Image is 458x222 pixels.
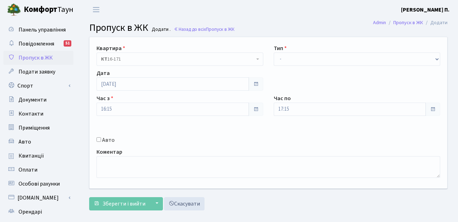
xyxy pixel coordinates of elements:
span: Орендарі [19,208,42,216]
a: Особові рахунки [3,177,73,191]
img: logo.png [7,3,21,17]
label: Час по [274,94,291,103]
span: Авто [19,138,31,146]
label: Квартира [96,44,125,53]
span: Квитанції [19,152,44,160]
a: Повідомлення51 [3,37,73,51]
span: Документи [19,96,46,104]
button: Зберегти і вийти [89,197,150,210]
span: Пропуск в ЖК [19,54,53,62]
a: Пропуск в ЖК [393,19,423,26]
a: Контакти [3,107,73,121]
span: Таун [24,4,73,16]
a: Спорт [3,79,73,93]
small: Додати . [150,27,171,33]
span: Оплати [19,166,37,174]
span: Пропуск в ЖК [89,21,148,35]
li: Додати [423,19,448,27]
span: Панель управління [19,26,66,34]
a: [PERSON_NAME] П. [401,6,450,14]
div: 51 [64,40,71,47]
label: Дата [96,69,110,77]
a: Пропуск в ЖК [3,51,73,65]
label: Авто [102,136,115,144]
a: Скасувати [164,197,205,210]
a: Панель управління [3,23,73,37]
nav: breadcrumb [363,15,458,30]
a: Орендарі [3,205,73,219]
span: Подати заявку [19,68,55,76]
a: Приміщення [3,121,73,135]
b: Комфорт [24,4,57,15]
span: Контакти [19,110,43,118]
a: Подати заявку [3,65,73,79]
button: Переключити навігацію [87,4,105,15]
a: Авто [3,135,73,149]
label: Тип [274,44,287,53]
a: Квитанції [3,149,73,163]
label: Час з [96,94,113,103]
span: Пропуск в ЖК [206,26,235,33]
a: [DOMAIN_NAME] [3,191,73,205]
a: Назад до всіхПропуск в ЖК [174,26,235,33]
a: Admin [373,19,386,26]
span: Повідомлення [19,40,54,48]
span: Особові рахунки [19,180,60,188]
span: <b>КТ</b>&nbsp;&nbsp;&nbsp;&nbsp;16-171 [101,56,255,63]
a: Оплати [3,163,73,177]
span: Зберегти і вийти [102,200,145,208]
label: Коментар [96,148,122,156]
b: КТ [101,56,107,63]
a: Документи [3,93,73,107]
span: <b>КТ</b>&nbsp;&nbsp;&nbsp;&nbsp;16-171 [96,53,263,66]
span: Приміщення [19,124,50,132]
